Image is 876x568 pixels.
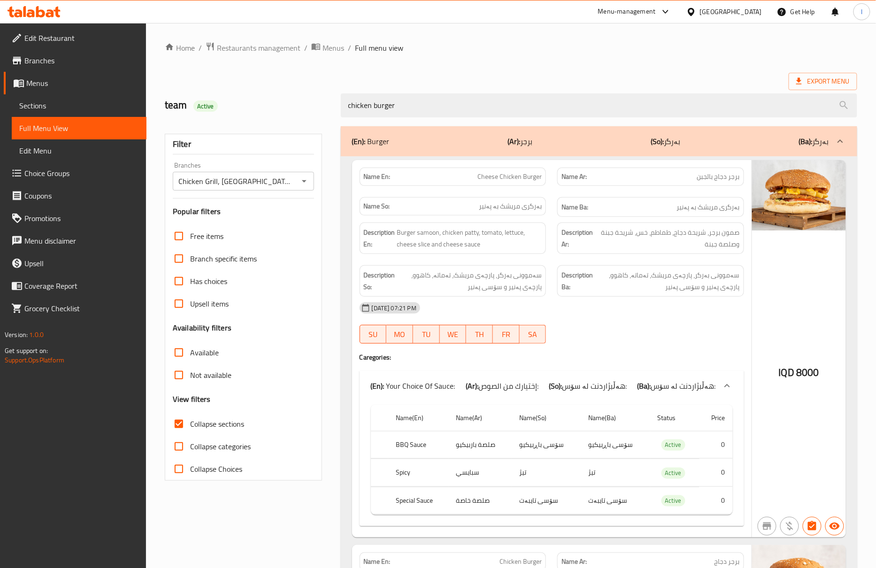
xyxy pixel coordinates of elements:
[24,190,139,201] span: Coupons
[12,94,146,117] a: Sections
[699,459,733,487] td: 0
[190,298,229,309] span: Upsell items
[24,168,139,179] span: Choice Groups
[780,517,799,536] button: Purchased item
[4,72,146,94] a: Menus
[4,297,146,320] a: Grocery Checklist
[173,322,231,333] h3: Availability filters
[193,102,218,111] span: Active
[449,459,512,487] td: سبايسي
[677,201,740,213] span: بەرگری مریشک بە پەنیر
[651,379,716,393] span: هەڵبژاردنت لە سۆس:
[477,172,542,182] span: Cheese Chicken Burger
[364,557,391,567] strong: Name En:
[364,201,390,211] strong: Name So:
[371,379,384,393] b: (En):
[368,304,420,313] span: [DATE] 07:21 PM
[512,459,581,487] td: تیژ
[24,258,139,269] span: Upsell
[4,230,146,252] a: Menu disclaimer
[700,7,762,17] div: [GEOGRAPHIC_DATA]
[5,345,48,357] span: Get support on:
[561,201,588,213] strong: Name Ba:
[413,325,440,344] button: TU
[190,253,257,264] span: Branch specific items
[348,42,351,54] li: /
[651,134,664,148] b: (So):
[661,468,685,478] span: Active
[581,487,650,514] td: سۆسی تایبەت
[796,363,819,382] span: 8000
[825,517,844,536] button: Available
[397,227,542,250] span: Burger samoon, chicken patty, tomato, lettuce, cheese slice and cheese sauce
[478,379,538,393] span: إختيارك من الصوص:
[397,269,542,292] span: سەموونی بەرگر، پارچەی مریشک، تەماتە، کاهوو، پارچەی پەنیر و سۆسی پەنیر
[352,136,390,147] p: Burger
[29,329,44,341] span: 1.0.0
[581,431,650,459] td: سۆسی باڕبیکیو
[388,459,449,487] th: Spicy
[479,201,542,211] span: بەرگری مریشک بە پەنیر
[190,347,219,358] span: Available
[512,431,581,459] td: سۆسی باڕبیکیو
[364,227,395,250] strong: Description En:
[779,363,794,382] span: IQD
[206,42,300,54] a: Restaurants management
[581,405,650,431] th: Name(Ba)
[360,353,744,362] h4: Caregories:
[440,325,467,344] button: WE
[165,42,195,54] a: Home
[449,431,512,459] td: صلصة باربيكيو
[364,269,395,292] strong: Description So:
[341,126,857,156] div: (En): Burger(Ar):برجر(So):بەرگر(Ba):بەرگر
[386,325,413,344] button: MO
[5,329,28,341] span: Version:
[799,134,813,148] b: (Ba):
[19,100,139,111] span: Sections
[12,117,146,139] a: Full Menu View
[796,76,850,87] span: Export Menu
[512,487,581,514] td: سۆسی تایبەت
[4,162,146,184] a: Choice Groups
[444,328,463,341] span: WE
[561,227,595,250] strong: Description Ar:
[638,379,651,393] b: (Ba):
[699,431,733,459] td: 0
[24,235,139,246] span: Menu disclaimer
[4,275,146,297] a: Coverage Report
[581,459,650,487] td: تیژ
[758,517,776,536] button: Not branch specific item
[715,557,740,567] span: برجر دجاج
[4,49,146,72] a: Branches
[661,439,685,450] span: Active
[388,431,449,459] th: BBQ Sauce
[4,252,146,275] a: Upsell
[470,328,489,341] span: TH
[752,160,846,230] img: %D8%A8%D8%B1%D9%83%D8%B1_%D8%AF%D8%AC%D8%A7%D8%AC_%D8%A8%D8%A7%D9%84%D8%AC%D8%A8%D9%86%D8%A963892...
[24,213,139,224] span: Promotions
[4,207,146,230] a: Promotions
[449,405,512,431] th: Name(Ar)
[861,7,862,17] span: l
[190,463,242,475] span: Collapse Choices
[19,145,139,156] span: Edit Menu
[360,371,744,401] div: (En): Your Choice Of Sauce:(Ar):إختيارك من الصوص:(So):هەڵبژاردنت لە سۆس:(Ba):هەڵبژاردنت لە سۆس:
[466,325,493,344] button: TH
[298,175,311,188] button: Open
[661,495,685,507] div: Active
[390,328,409,341] span: MO
[190,441,251,452] span: Collapse categories
[199,42,202,54] li: /
[19,123,139,134] span: Full Menu View
[173,206,314,217] h3: Popular filters
[352,134,366,148] b: (En):
[371,380,455,391] p: Your Choice Of Sauce:
[561,269,593,292] strong: Description Ba:
[304,42,307,54] li: /
[499,557,542,567] span: Chicken Burger
[12,139,146,162] a: Edit Menu
[699,405,733,431] th: Price
[371,405,733,515] table: choices table
[699,487,733,514] td: 0
[165,98,330,112] h2: team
